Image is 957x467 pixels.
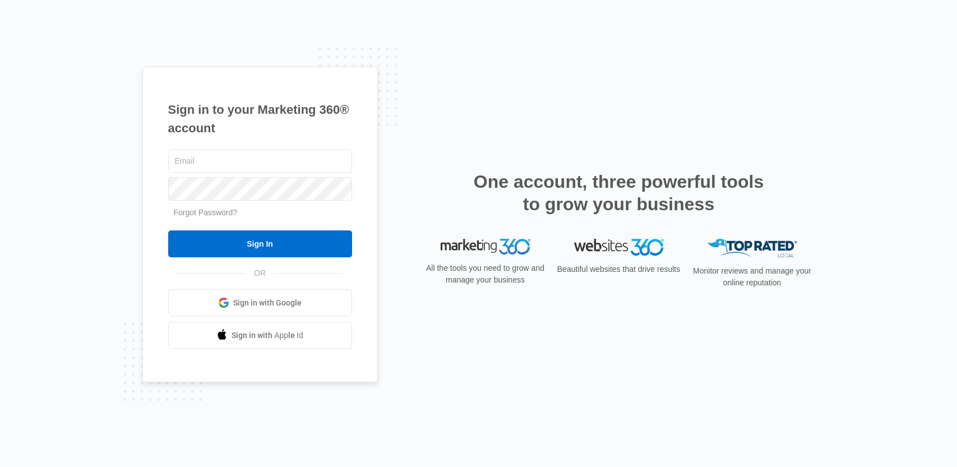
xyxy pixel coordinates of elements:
input: Email [168,149,352,173]
span: OR [246,267,274,279]
a: Sign in with Google [168,289,352,316]
p: Beautiful websites that drive results [556,263,682,275]
h2: One account, three powerful tools to grow your business [470,170,768,215]
img: Marketing 360 [441,239,530,255]
h1: Sign in to your Marketing 360® account [168,100,352,137]
p: All the tools you need to grow and manage your business [423,262,548,286]
input: Sign In [168,230,352,257]
span: Sign in with Apple Id [232,330,303,341]
img: Top Rated Local [708,239,797,257]
a: Forgot Password? [174,208,238,217]
a: Sign in with Apple Id [168,322,352,349]
p: Monitor reviews and manage your online reputation [690,265,815,289]
span: Sign in with Google [233,297,302,309]
img: Websites 360 [574,239,664,255]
